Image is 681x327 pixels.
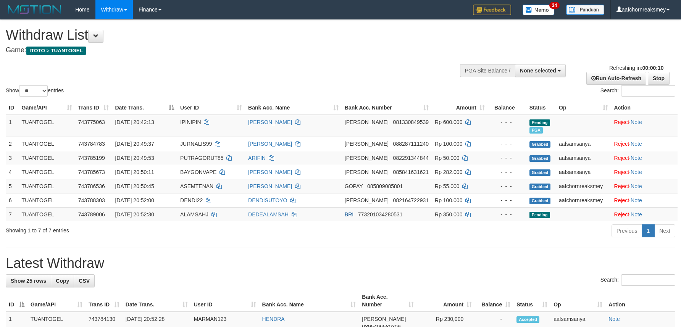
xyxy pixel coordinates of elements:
th: Bank Acc. Name: activate to sort column ascending [245,101,342,115]
th: ID: activate to sort column descending [6,290,27,312]
span: BRI [345,211,353,217]
span: PUTRAGORUT85 [180,155,224,161]
th: Bank Acc. Number: activate to sort column ascending [359,290,417,312]
a: ARIFIN [248,155,266,161]
a: Reject [614,169,629,175]
img: Button%20Memo.svg [523,5,555,15]
a: Note [631,197,642,203]
th: Bank Acc. Name: activate to sort column ascending [259,290,359,312]
span: 743784783 [78,141,105,147]
td: 4 [6,165,19,179]
span: Copy 082164722931 to clipboard [393,197,429,203]
div: - - - [491,140,523,148]
th: User ID: activate to sort column ascending [191,290,259,312]
span: Pending [529,212,550,218]
span: Copy [56,278,69,284]
td: TUANTOGEL [19,151,75,165]
a: [PERSON_NAME] [248,119,292,125]
h1: Withdraw List [6,27,446,43]
span: Copy 085809085801 to clipboard [367,183,403,189]
span: 743785199 [78,155,105,161]
td: aafsamsanya [556,165,611,179]
span: Marked by aafyoumonoriya [529,127,543,134]
th: User ID: activate to sort column ascending [177,101,245,115]
span: [DATE] 20:50:11 [115,169,154,175]
span: 743775063 [78,119,105,125]
span: [PERSON_NAME] [345,141,389,147]
span: [PERSON_NAME] [345,169,389,175]
td: 1 [6,115,19,137]
span: BAYGONVAPE [180,169,216,175]
td: · [611,151,678,165]
td: TUANTOGEL [19,207,75,221]
td: · [611,179,678,193]
span: [PERSON_NAME] [362,316,406,322]
span: Rp 55.000 [435,183,460,189]
span: 743789006 [78,211,105,217]
td: TUANTOGEL [19,179,75,193]
label: Search: [600,85,675,97]
span: Grabbed [529,155,551,162]
a: Reject [614,197,629,203]
span: [DATE] 20:49:37 [115,141,154,147]
span: ITOTO > TUANTOGEL [26,47,86,55]
a: Copy [51,274,74,287]
a: Next [654,224,675,237]
a: Note [631,183,642,189]
td: · [611,115,678,137]
th: Game/API: activate to sort column ascending [19,101,75,115]
span: Copy 088287111240 to clipboard [393,141,429,147]
label: Show entries [6,85,64,97]
td: · [611,207,678,221]
th: Status: activate to sort column ascending [513,290,550,312]
td: aafchornreaksmey [556,179,611,193]
th: Op: activate to sort column ascending [556,101,611,115]
span: [DATE] 20:42:13 [115,119,154,125]
a: Stop [648,72,670,85]
a: [PERSON_NAME] [248,183,292,189]
span: 743788303 [78,197,105,203]
span: Rp 282.000 [435,169,462,175]
span: Copy 081330849539 to clipboard [393,119,429,125]
a: Note [631,141,642,147]
span: CSV [79,278,90,284]
span: Copy 082291344844 to clipboard [393,155,429,161]
a: Note [631,211,642,217]
span: Rp 600.000 [435,119,462,125]
a: Reject [614,141,629,147]
span: [PERSON_NAME] [345,119,389,125]
div: - - - [491,168,523,176]
h1: Latest Withdraw [6,256,675,271]
button: None selected [515,64,566,77]
th: Amount: activate to sort column ascending [432,101,488,115]
span: Rp 100.000 [435,141,462,147]
a: Note [631,169,642,175]
th: Trans ID: activate to sort column ascending [86,290,123,312]
span: Refreshing in: [609,65,663,71]
th: Op: activate to sort column ascending [550,290,605,312]
span: [DATE] 20:52:30 [115,211,154,217]
a: Note [608,316,620,322]
td: aafsamsanya [556,151,611,165]
span: 34 [549,2,560,9]
input: Search: [621,85,675,97]
input: Search: [621,274,675,286]
td: 6 [6,193,19,207]
a: Note [631,119,642,125]
div: - - - [491,118,523,126]
a: Reject [614,119,629,125]
td: · [611,137,678,151]
td: 3 [6,151,19,165]
th: Action [611,101,678,115]
img: Feedback.jpg [473,5,511,15]
th: Balance [488,101,526,115]
span: GOPAY [345,183,363,189]
td: 5 [6,179,19,193]
a: 1 [642,224,655,237]
div: - - - [491,182,523,190]
span: Grabbed [529,141,551,148]
img: MOTION_logo.png [6,4,64,15]
td: 7 [6,207,19,221]
a: Reject [614,211,629,217]
span: Copy 773201034280531 to clipboard [358,211,403,217]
